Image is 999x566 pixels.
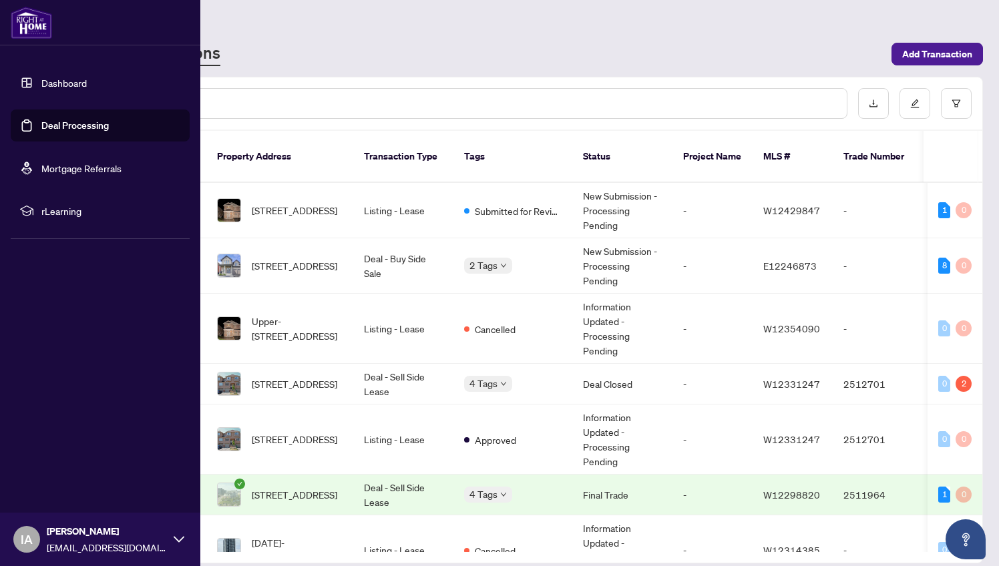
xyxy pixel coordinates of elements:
[500,380,507,387] span: down
[252,432,337,447] span: [STREET_ADDRESS]
[475,543,516,558] span: Cancelled
[938,431,950,447] div: 0
[941,88,972,119] button: filter
[956,376,972,392] div: 2
[41,119,109,131] a: Deal Processing
[938,202,950,218] div: 1
[234,479,245,489] span: check-circle
[833,404,926,475] td: 2512701
[21,530,33,549] span: IA
[469,376,497,391] span: 4 Tags
[956,258,972,274] div: 0
[763,322,820,334] span: W12354090
[572,294,672,364] td: Information Updated - Processing Pending
[910,99,920,108] span: edit
[938,487,950,503] div: 1
[218,539,240,561] img: thumbnail-img
[572,238,672,294] td: New Submission - Processing Pending
[11,7,52,39] img: logo
[353,404,453,475] td: Listing - Lease
[891,43,983,65] button: Add Transaction
[469,487,497,502] span: 4 Tags
[902,43,972,65] span: Add Transaction
[833,183,926,238] td: -
[572,364,672,404] td: Deal Closed
[500,491,507,498] span: down
[353,131,453,183] th: Transaction Type
[218,199,240,222] img: thumbnail-img
[218,483,240,506] img: thumbnail-img
[475,322,516,336] span: Cancelled
[218,254,240,277] img: thumbnail-img
[956,431,972,447] div: 0
[672,475,753,515] td: -
[833,131,926,183] th: Trade Number
[353,364,453,404] td: Deal - Sell Side Lease
[753,131,833,183] th: MLS #
[672,294,753,364] td: -
[763,433,820,445] span: W12331247
[763,204,820,216] span: W12429847
[218,317,240,340] img: thumbnail-img
[938,542,950,558] div: 0
[47,524,167,539] span: [PERSON_NAME]
[475,204,562,218] span: Submitted for Review
[353,475,453,515] td: Deal - Sell Side Lease
[952,99,961,108] span: filter
[672,404,753,475] td: -
[672,183,753,238] td: -
[453,131,572,183] th: Tags
[672,238,753,294] td: -
[41,162,122,174] a: Mortgage Referrals
[672,364,753,404] td: -
[572,131,672,183] th: Status
[252,258,337,273] span: [STREET_ADDRESS]
[946,519,986,559] button: Open asap
[500,262,507,269] span: down
[833,238,926,294] td: -
[252,535,343,565] span: [DATE]-[STREET_ADDRESS]
[869,99,878,108] span: download
[41,77,87,89] a: Dashboard
[833,294,926,364] td: -
[252,203,337,218] span: [STREET_ADDRESS]
[956,487,972,503] div: 0
[763,378,820,390] span: W12331247
[469,258,497,273] span: 2 Tags
[763,260,817,272] span: E12246873
[763,544,820,556] span: W12314385
[956,320,972,336] div: 0
[252,487,337,502] span: [STREET_ADDRESS]
[252,376,337,391] span: [STREET_ADDRESS]
[938,320,950,336] div: 0
[900,88,930,119] button: edit
[353,294,453,364] td: Listing - Lease
[938,258,950,274] div: 8
[47,540,167,555] span: [EMAIL_ADDRESS][DOMAIN_NAME]
[572,183,672,238] td: New Submission - Processing Pending
[858,88,889,119] button: download
[41,204,180,218] span: rLearning
[833,364,926,404] td: 2512701
[353,238,453,294] td: Deal - Buy Side Sale
[938,376,950,392] div: 0
[572,404,672,475] td: Information Updated - Processing Pending
[833,475,926,515] td: 2511964
[218,428,240,451] img: thumbnail-img
[218,372,240,395] img: thumbnail-img
[763,489,820,501] span: W12298820
[252,314,343,343] span: Upper-[STREET_ADDRESS]
[672,131,753,183] th: Project Name
[956,202,972,218] div: 0
[475,433,516,447] span: Approved
[572,475,672,515] td: Final Trade
[353,183,453,238] td: Listing - Lease
[206,131,353,183] th: Property Address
